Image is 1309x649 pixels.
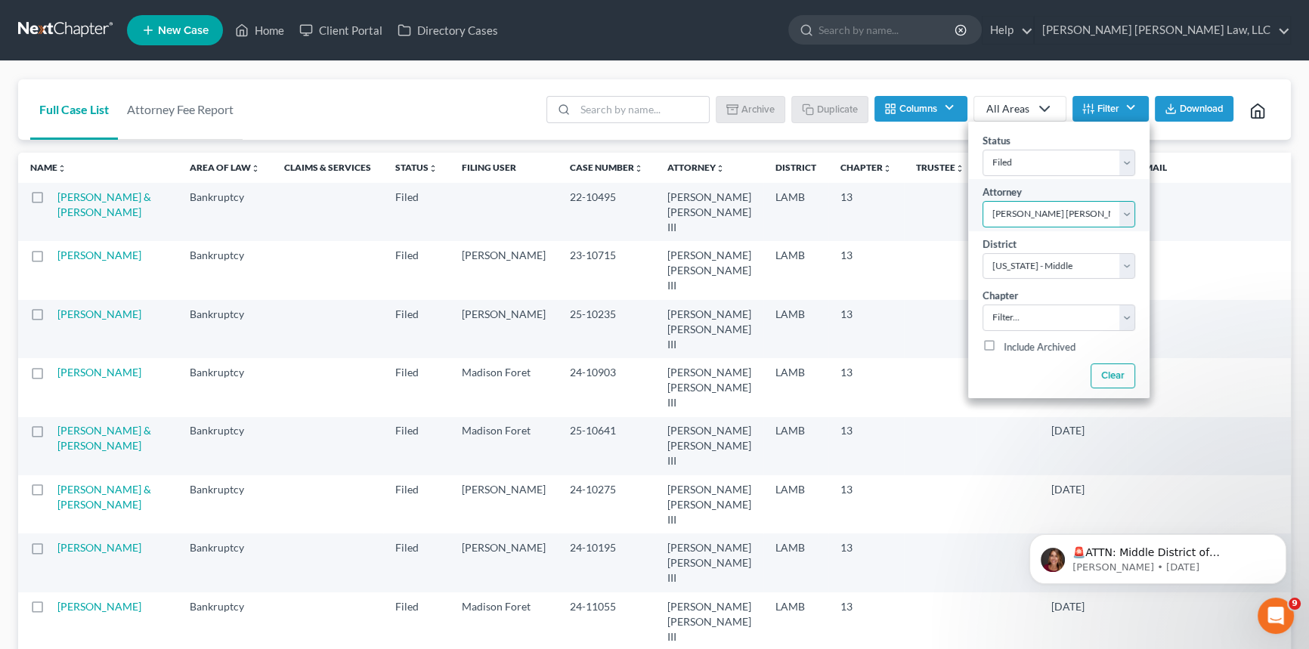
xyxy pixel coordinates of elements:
[57,424,151,452] a: [PERSON_NAME] & [PERSON_NAME]
[763,417,828,475] td: LAMB
[1007,502,1309,608] iframe: Intercom notifications message
[1289,598,1301,610] span: 9
[828,241,904,299] td: 13
[558,417,655,475] td: 25-10641
[828,417,904,475] td: 13
[575,97,709,122] input: Search by name...
[983,185,1022,200] label: Attorney
[1258,598,1294,634] iframe: Intercom live chat
[450,300,558,358] td: [PERSON_NAME]
[450,241,558,299] td: [PERSON_NAME]
[450,533,558,592] td: [PERSON_NAME]
[828,300,904,358] td: 13
[450,358,558,416] td: Madison Foret
[190,162,260,173] a: Area of Lawunfold_more
[763,153,828,183] th: District
[983,237,1017,252] label: District
[763,183,828,241] td: LAMB
[655,358,763,416] td: [PERSON_NAME] [PERSON_NAME] III
[227,17,292,44] a: Home
[395,162,438,173] a: Statusunfold_more
[955,164,964,173] i: unfold_more
[450,475,558,533] td: [PERSON_NAME]
[763,358,828,416] td: LAMB
[986,101,1029,116] div: All Areas
[57,366,141,379] a: [PERSON_NAME]
[450,417,558,475] td: Madison Foret
[30,162,67,173] a: Nameunfold_more
[655,241,763,299] td: [PERSON_NAME] [PERSON_NAME] III
[178,417,272,475] td: Bankruptcy
[57,190,151,218] a: [PERSON_NAME] & [PERSON_NAME]
[558,241,655,299] td: 23-10715
[828,475,904,533] td: 13
[716,164,725,173] i: unfold_more
[1039,417,1127,475] td: [DATE]
[655,300,763,358] td: [PERSON_NAME] [PERSON_NAME] III
[819,16,957,44] input: Search by name...
[558,358,655,416] td: 24-10903
[558,475,655,533] td: 24-10275
[383,533,450,592] td: Filed
[57,308,141,320] a: [PERSON_NAME]
[1072,96,1149,122] button: Filter
[251,164,260,173] i: unfold_more
[655,533,763,592] td: [PERSON_NAME] [PERSON_NAME] III
[390,17,506,44] a: Directory Cases
[178,183,272,241] td: Bankruptcy
[178,241,272,299] td: Bankruptcy
[57,600,141,613] a: [PERSON_NAME]
[178,533,272,592] td: Bankruptcy
[57,483,151,511] a: [PERSON_NAME] & [PERSON_NAME]
[383,358,450,416] td: Filed
[883,164,892,173] i: unfold_more
[178,358,272,416] td: Bankruptcy
[1090,363,1134,388] button: Clear
[763,300,828,358] td: LAMB
[655,417,763,475] td: [PERSON_NAME] [PERSON_NAME] III
[983,17,1033,44] a: Help
[383,300,450,358] td: Filed
[634,164,643,173] i: unfold_more
[383,475,450,533] td: Filed
[57,249,141,261] a: [PERSON_NAME]
[178,475,272,533] td: Bankruptcy
[383,417,450,475] td: Filed
[1155,96,1233,122] button: Download
[1180,103,1224,115] span: Download
[763,533,828,592] td: LAMB
[450,153,558,183] th: Filing User
[558,183,655,241] td: 22-10495
[968,122,1150,398] div: Filter
[57,164,67,173] i: unfold_more
[828,183,904,241] td: 13
[383,183,450,241] td: Filed
[983,289,1018,304] label: Chapter
[667,162,725,173] a: Attorneyunfold_more
[178,300,272,358] td: Bankruptcy
[874,96,967,122] button: Columns
[118,79,243,140] a: Attorney Fee Report
[763,241,828,299] td: LAMB
[916,162,964,173] a: Trusteeunfold_more
[383,241,450,299] td: Filed
[655,183,763,241] td: [PERSON_NAME] [PERSON_NAME] III
[655,475,763,533] td: [PERSON_NAME] [PERSON_NAME] III
[30,79,118,140] a: Full Case List
[57,541,141,554] a: [PERSON_NAME]
[272,153,383,183] th: Claims & Services
[1039,475,1127,533] td: [DATE]
[840,162,892,173] a: Chapterunfold_more
[1035,17,1290,44] a: [PERSON_NAME] [PERSON_NAME] Law, LLC
[570,162,643,173] a: Case Numberunfold_more
[828,358,904,416] td: 13
[292,17,390,44] a: Client Portal
[158,25,209,36] span: New Case
[558,533,655,592] td: 24-10195
[558,300,655,358] td: 25-10235
[983,134,1010,149] label: Status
